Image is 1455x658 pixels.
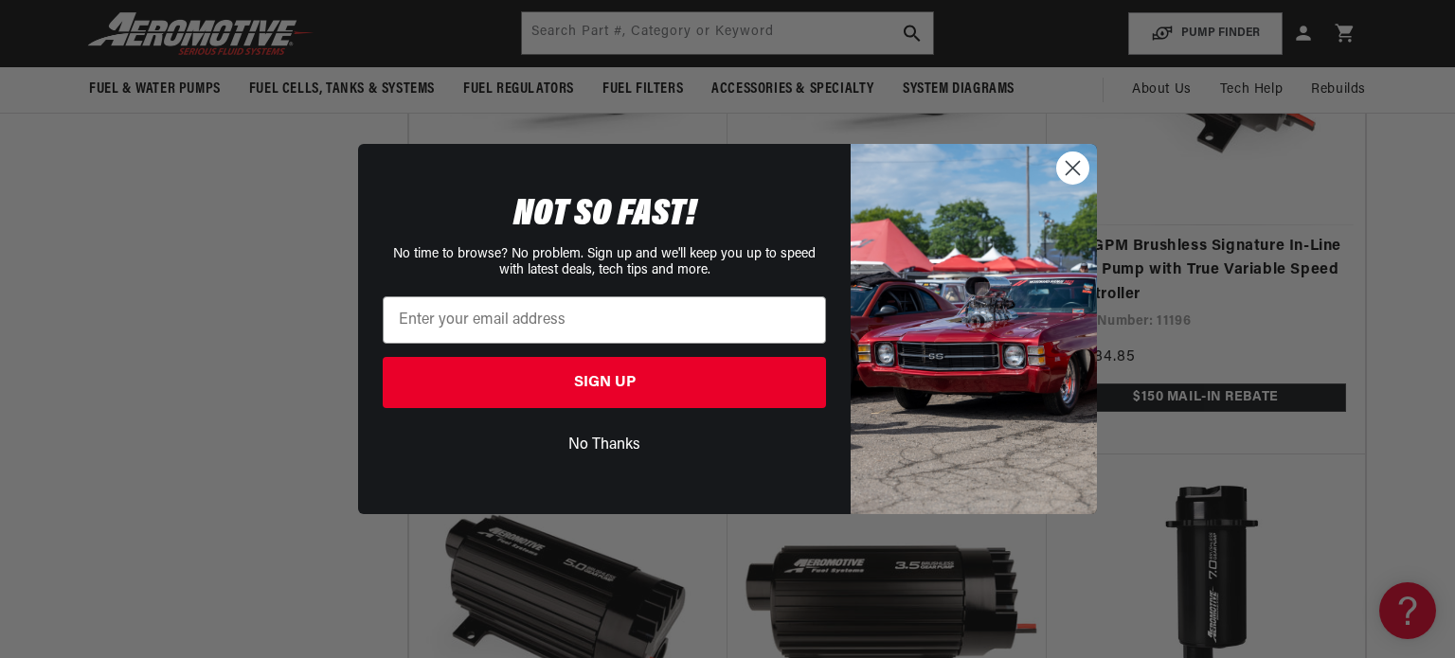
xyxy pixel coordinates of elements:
span: NOT SO FAST! [513,196,696,234]
button: SIGN UP [383,357,826,408]
button: Close dialog [1056,151,1089,185]
input: Enter your email address [383,296,826,344]
img: 85cdd541-2605-488b-b08c-a5ee7b438a35.jpeg [851,144,1097,513]
span: No time to browse? No problem. Sign up and we'll keep you up to speed with latest deals, tech tip... [393,247,816,277]
button: No Thanks [383,427,826,463]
